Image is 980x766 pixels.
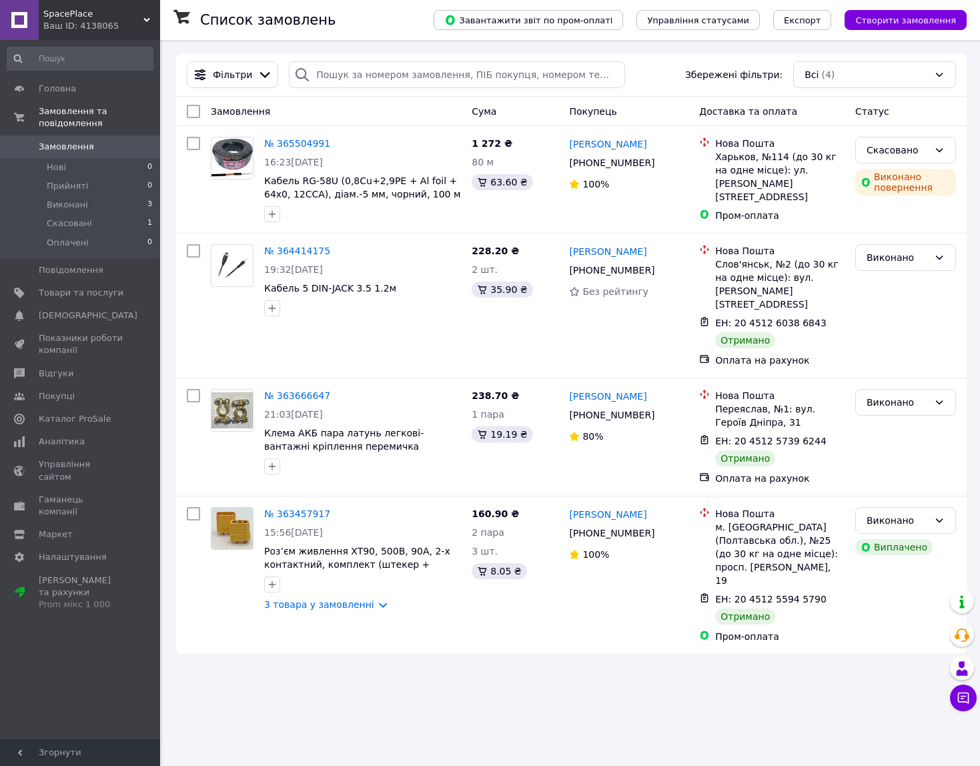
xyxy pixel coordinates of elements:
[211,508,253,549] img: Фото товару
[147,161,152,173] span: 0
[211,244,254,287] a: Фото товару
[264,546,450,583] a: Роз’єм живлення XT90, 500В, 90А, 2-х контактний, комплект (штекер + гніздо) жовтий
[39,390,75,402] span: Покупці
[715,389,845,402] div: Нова Пошта
[472,106,496,117] span: Cума
[472,527,504,538] span: 2 пара
[39,528,73,540] span: Маркет
[472,563,526,579] div: 8.05 ₴
[147,180,152,192] span: 0
[39,494,123,518] span: Гаманець компанії
[472,174,532,190] div: 63.60 ₴
[685,68,783,81] span: Збережені фільтри:
[211,507,254,550] a: Фото товару
[845,10,967,30] button: Створити замовлення
[264,175,461,200] a: Кабель RG-58U (0,8Cu+2,9PE + Al foil + 64x0, 12CCA), діам.-5 мм, чорний, 100 м
[472,508,519,519] span: 160.90 ₴
[39,264,103,276] span: Повідомлення
[715,258,845,311] div: Слов'янськ, №2 (до 30 кг на одне місце): вул. [PERSON_NAME][STREET_ADDRESS]
[950,685,977,711] button: Чат з покупцем
[47,218,92,230] span: Скасовані
[715,244,845,258] div: Нова Пошта
[472,390,519,401] span: 238.70 ₴
[715,450,775,466] div: Отримано
[147,218,152,230] span: 1
[867,143,929,157] div: Скасовано
[264,157,323,167] span: 16:23[DATE]
[805,68,819,81] span: Всі
[566,261,657,280] div: [PHONE_NUMBER]
[699,106,797,117] span: Доставка та оплата
[289,61,625,88] input: Пошук за номером замовлення, ПІБ покупця, номером телефону, Email, номером накладної
[47,237,89,249] span: Оплачені
[855,169,956,196] div: Виконано повернення
[715,630,845,643] div: Пром-оплата
[582,286,648,297] span: Без рейтингу
[566,524,657,542] div: [PHONE_NUMBER]
[264,527,323,538] span: 15:56[DATE]
[715,472,845,485] div: Оплата на рахунок
[715,507,845,520] div: Нова Пошта
[264,138,330,149] a: № 365504991
[715,332,775,348] div: Отримано
[715,209,845,222] div: Пром-оплата
[39,599,123,611] div: Prom мікс 1 000
[855,539,933,555] div: Виплачено
[831,14,967,25] a: Створити замовлення
[434,10,623,30] button: Завантажити звіт по пром-оплаті
[647,15,749,25] span: Управління статусами
[39,574,123,611] span: [PERSON_NAME] та рахунки
[715,609,775,625] div: Отримано
[715,354,845,367] div: Оплата на рахунок
[264,283,396,294] a: Кабель 5 DIN-JACK 3.5 1.2м
[47,199,88,211] span: Виконані
[855,106,889,117] span: Статус
[715,594,827,605] span: ЕН: 20 4512 5594 5790
[569,508,646,521] a: [PERSON_NAME]
[39,551,107,563] span: Налаштування
[566,153,657,172] div: [PHONE_NUMBER]
[264,409,323,420] span: 21:03[DATE]
[39,436,85,448] span: Аналітика
[264,246,330,256] a: № 364414175
[867,250,929,265] div: Виконано
[784,15,821,25] span: Експорт
[472,409,504,420] span: 1 пара
[39,141,94,153] span: Замовлення
[569,245,646,258] a: [PERSON_NAME]
[636,10,760,30] button: Управління статусами
[39,310,137,322] span: [DEMOGRAPHIC_DATA]
[472,246,519,256] span: 228.20 ₴
[7,47,153,71] input: Пошук
[47,161,66,173] span: Нові
[264,264,323,275] span: 19:32[DATE]
[472,264,498,275] span: 2 шт.
[472,546,498,556] span: 3 шт.
[444,14,612,26] span: Завантажити звіт по пром-оплаті
[569,390,646,403] a: [PERSON_NAME]
[264,428,424,452] a: Клема АКБ пара латунь легкові-вантажні кріплення перемичка
[200,12,336,28] h1: Список замовлень
[472,426,532,442] div: 19.19 ₴
[211,389,254,432] a: Фото товару
[211,137,253,179] img: Фото товару
[715,137,845,150] div: Нова Пошта
[867,513,929,528] div: Виконано
[715,436,827,446] span: ЕН: 20 4512 5739 6244
[472,157,494,167] span: 80 м
[39,105,160,129] span: Замовлення та повідомлення
[472,282,532,298] div: 35.90 ₴
[715,318,827,328] span: ЕН: 20 4512 6038 6843
[773,10,832,30] button: Експорт
[39,83,76,95] span: Головна
[213,68,252,81] span: Фільтри
[39,287,123,299] span: Товари та послуги
[566,406,657,424] div: [PHONE_NUMBER]
[867,395,929,410] div: Виконано
[39,458,123,482] span: Управління сайтом
[855,15,956,25] span: Створити замовлення
[569,137,646,151] a: [PERSON_NAME]
[211,392,253,429] img: Фото товару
